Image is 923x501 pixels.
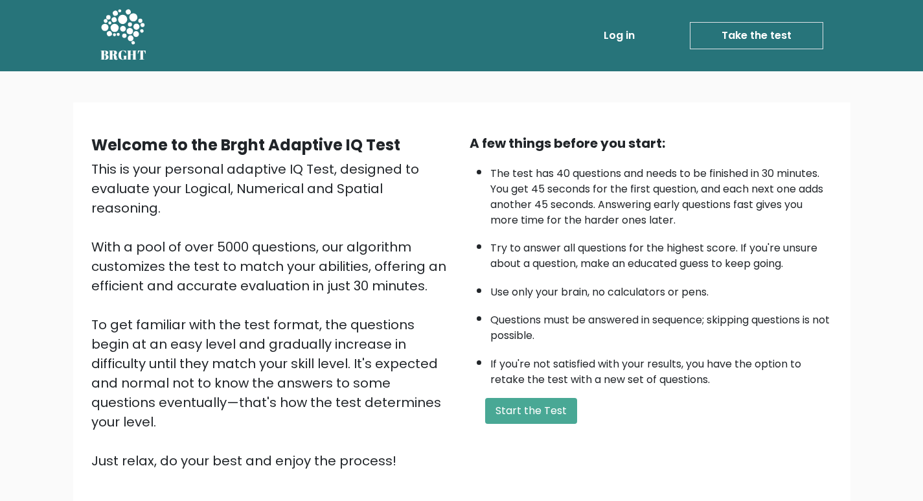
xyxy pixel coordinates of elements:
[490,234,832,272] li: Try to answer all questions for the highest score. If you're unsure about a question, make an edu...
[470,134,832,153] div: A few things before you start:
[490,306,832,344] li: Questions must be answered in sequence; skipping questions is not possible.
[485,398,577,424] button: Start the Test
[91,159,454,471] div: This is your personal adaptive IQ Test, designed to evaluate your Logical, Numerical and Spatial ...
[91,134,400,156] b: Welcome to the Brght Adaptive IQ Test
[598,23,640,49] a: Log in
[490,278,832,300] li: Use only your brain, no calculators or pens.
[690,22,823,49] a: Take the test
[490,159,832,228] li: The test has 40 questions and needs to be finished in 30 minutes. You get 45 seconds for the firs...
[100,5,147,66] a: BRGHT
[490,350,832,388] li: If you're not satisfied with your results, you have the option to retake the test with a new set ...
[100,47,147,63] h5: BRGHT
